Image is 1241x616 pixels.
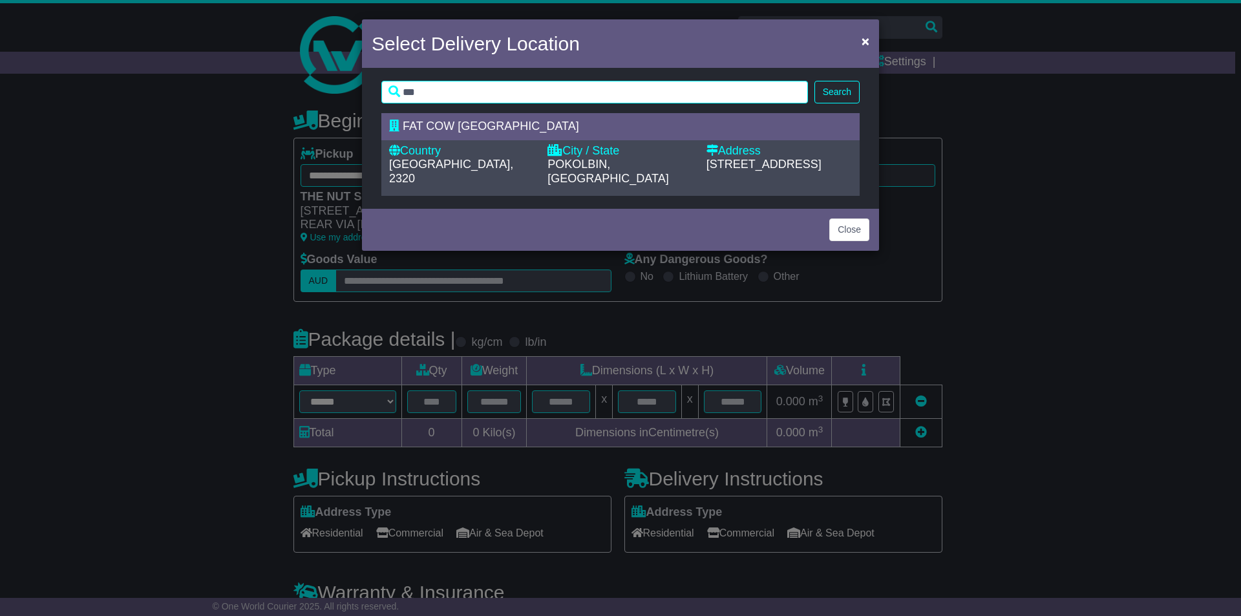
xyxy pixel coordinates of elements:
[547,158,668,185] span: POKOLBIN, [GEOGRAPHIC_DATA]
[829,218,869,241] button: Close
[855,28,876,54] button: Close
[706,144,852,158] div: Address
[389,158,513,185] span: [GEOGRAPHIC_DATA], 2320
[706,158,822,171] span: [STREET_ADDRESS]
[389,144,535,158] div: Country
[862,34,869,48] span: ×
[814,81,860,103] button: Search
[547,144,693,158] div: City / State
[372,29,580,58] h4: Select Delivery Location
[403,120,579,133] span: FAT COW [GEOGRAPHIC_DATA]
